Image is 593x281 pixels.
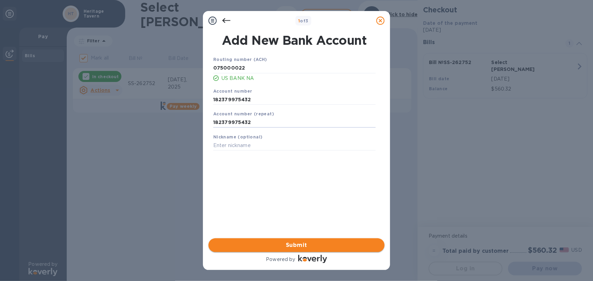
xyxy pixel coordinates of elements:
span: 1 [298,18,300,23]
p: US BANK NA [222,75,376,82]
h1: Add New Bank Account [209,33,380,48]
input: Enter routing number [213,63,376,73]
b: Nickname (optional) [213,134,263,139]
img: Logo [298,255,327,263]
b: of 3 [298,18,309,23]
input: Enter nickname [213,140,376,151]
input: Enter account number [213,117,376,128]
b: Account number [213,89,252,94]
b: Routing number (ACH) [213,57,267,62]
input: Enter account number [213,94,376,105]
button: Submit [208,238,385,252]
b: Account number (repeat) [213,111,274,116]
span: Submit [214,241,379,249]
p: Powered by [266,256,295,263]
